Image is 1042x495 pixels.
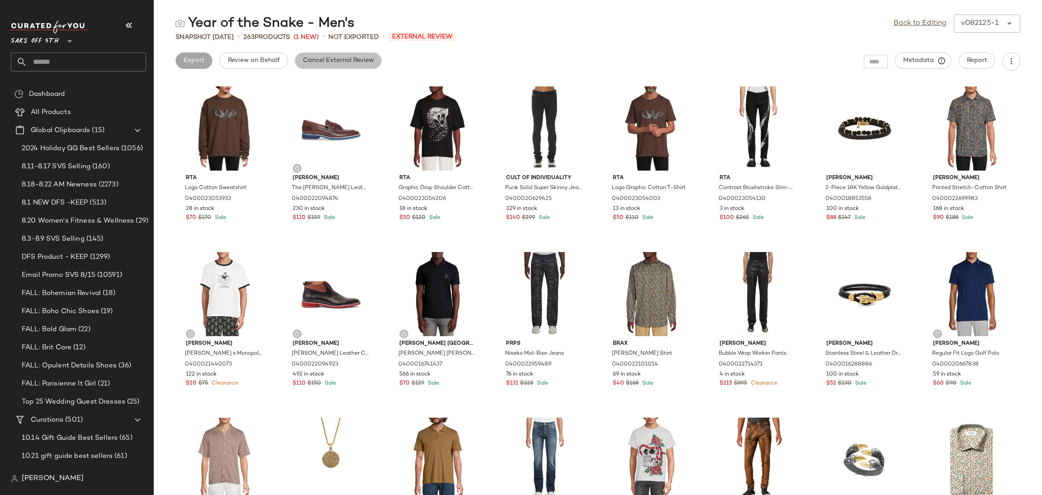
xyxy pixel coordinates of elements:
[506,380,518,388] span: $131
[292,184,369,192] span: The [PERSON_NAME] Leather Tassel Loafers
[506,371,533,379] span: 76 in stock
[427,215,440,221] span: Sale
[186,380,197,388] span: $20
[966,57,987,64] span: Report
[719,361,763,369] span: 0400022714371
[903,57,944,65] span: Metadata
[720,174,796,182] span: Rta
[612,195,660,203] span: 0400023054003
[613,380,624,388] span: $40
[186,214,196,222] span: $70
[294,33,319,42] span: (1 New)
[96,379,110,389] span: (21)
[199,380,208,388] span: $75
[506,340,583,348] span: Prps
[826,371,859,379] span: 100 in stock
[751,215,764,221] span: Sale
[117,361,132,371] span: (36)
[198,214,211,222] span: $170
[506,214,520,222] span: $140
[926,86,1017,171] img: 0400022699983_MULTI
[960,215,973,221] span: Sale
[412,214,426,222] span: $120
[22,234,85,244] span: 8.3-8.9 SVS Selling
[219,52,287,69] button: Review on Behalf
[535,381,548,386] span: Sale
[894,18,947,29] a: Back to Editing
[295,52,382,69] button: Cancel External Review
[308,214,320,222] span: $159
[399,214,410,222] span: $50
[22,270,95,281] span: Email Promo SVS 8/15
[179,86,270,171] img: 0400023053933_BROWN
[825,195,871,203] span: 0400018853558
[185,195,231,203] span: 0400023053933
[88,252,110,262] span: (1299)
[227,57,279,64] span: Review on Behalf
[933,174,1010,182] span: [PERSON_NAME]
[826,214,836,222] span: $88
[125,397,140,407] span: (25)
[853,381,867,386] span: Sale
[22,162,90,172] span: 8.11-8.17 SVS Selling
[293,205,325,213] span: 230 in stock
[294,331,300,337] img: svg%3e
[933,214,944,222] span: $90
[719,350,786,358] span: Bubble Wrap Worker Pants
[292,350,369,358] span: [PERSON_NAME] Leather Chukka Boots
[175,33,234,42] span: Snapshot [DATE]
[933,340,1010,348] span: [PERSON_NAME]
[29,89,65,100] span: Dashboard
[185,184,246,192] span: Logo Cotton Sweatshirt
[838,214,851,222] span: $147
[11,475,18,482] img: svg%3e
[113,451,127,462] span: (61)
[825,184,902,192] span: 2-Piece 18K Yellow Goldplated Sterling Silver, Black Lava & Leather Beaded Bracelet Set
[303,57,374,64] span: Cancel External Review
[22,143,119,154] span: 2024 Holiday GG Best Sellers
[826,380,836,388] span: $52
[22,324,76,335] span: FALL: Bold Glam
[99,306,113,317] span: (19)
[22,198,88,208] span: 8.1 NEW DFS -KEEP
[749,381,777,386] span: Clearance
[505,184,582,192] span: Punk Solid Super Skinny Jeans
[399,340,476,348] span: [PERSON_NAME] [GEOGRAPHIC_DATA]
[426,381,439,386] span: Sale
[399,380,410,388] span: $70
[946,380,957,388] span: $90
[22,451,113,462] span: 10.21 gift guide best sellers
[101,288,115,299] span: (18)
[14,90,24,99] img: svg%3e
[292,195,338,203] span: 0400022094874
[243,33,290,42] div: Products
[22,252,88,262] span: DFS Product - KEEP
[11,21,88,33] img: cfy_white_logo.C9jOOHJF.svg
[958,381,971,386] span: Sale
[186,371,217,379] span: 122 in stock
[237,32,240,43] span: •
[932,195,978,203] span: 0400022699983
[853,215,866,221] span: Sale
[946,214,958,222] span: $188
[383,32,385,43] span: •
[293,340,369,348] span: [PERSON_NAME]
[613,340,690,348] span: Brax
[959,52,995,69] button: Report
[293,371,324,379] span: 492 in stock
[308,380,321,388] span: $150
[825,350,902,358] span: Stainless Steel & Leather Dragon Head Braided Bracelet
[22,343,71,353] span: FALL: Brit Core
[322,215,335,221] span: Sale
[186,340,263,348] span: [PERSON_NAME]
[398,184,475,192] span: Graphic Drop Shoulder Cotton T-Shirt
[933,205,964,213] span: 168 in stock
[22,288,101,299] span: FALL: Bohemian Revival
[185,361,232,369] span: 0400021440073
[932,361,979,369] span: 0400020667838
[505,361,551,369] span: 0400022959489
[22,433,118,443] span: 10.14 Gift Guide Best Sellers
[505,350,564,358] span: Niseko Mid-Rise Jeans
[933,380,944,388] span: $60
[819,252,910,336] img: 0400016288886_GOLD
